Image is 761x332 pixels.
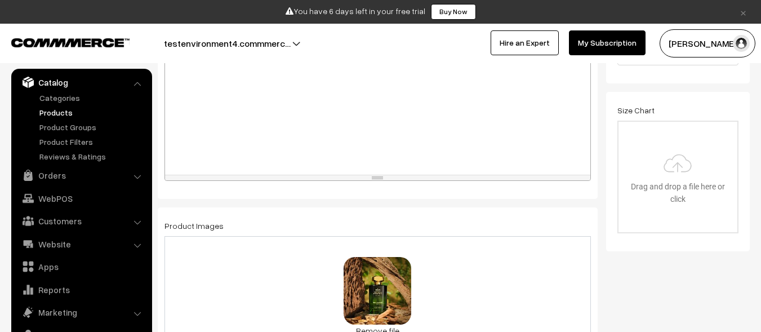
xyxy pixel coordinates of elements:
a: Customers [14,211,148,231]
a: Reviews & Ratings [37,150,148,162]
img: COMMMERCE [11,38,130,47]
a: Hire an Expert [491,30,559,55]
a: My Subscription [569,30,646,55]
a: Catalog [14,72,148,92]
a: Products [37,107,148,118]
a: Product Filters [37,136,148,148]
a: WebPOS [14,188,148,209]
img: user [733,35,750,52]
a: Buy Now [431,4,476,20]
a: × [736,5,751,19]
a: Website [14,234,148,254]
div: Test Product 1 Description [165,34,590,175]
a: Categories [37,92,148,104]
label: Size Chart [617,104,655,116]
a: COMMMERCE [11,35,110,48]
div: resize [165,175,590,180]
button: [PERSON_NAME] [660,29,755,57]
a: Reports [14,280,148,300]
a: Orders [14,165,148,185]
a: Apps [14,256,148,277]
label: Product Images [164,220,224,232]
div: You have 6 days left in your free trial [4,4,757,20]
a: Product Groups [37,121,148,133]
button: testenvironment4.commmerc… [124,29,330,57]
a: Marketing [14,302,148,322]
